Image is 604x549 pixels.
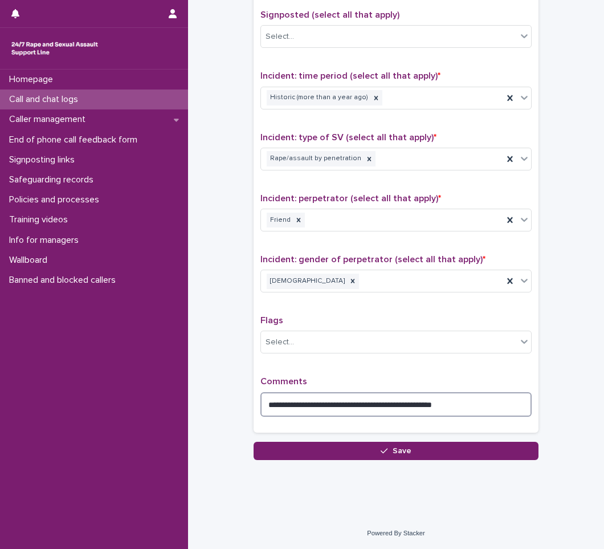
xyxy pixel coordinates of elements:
p: Safeguarding records [5,174,103,185]
div: Select... [266,336,294,348]
span: Incident: time period (select all that apply) [260,71,440,80]
p: End of phone call feedback form [5,135,146,145]
img: rhQMoQhaT3yELyF149Cw [9,37,100,60]
div: [DEMOGRAPHIC_DATA] [267,274,346,289]
p: Caller management [5,114,95,125]
span: Comments [260,377,307,386]
span: Flags [260,316,283,325]
span: Incident: gender of perpetrator (select all that apply) [260,255,485,264]
div: Historic (more than a year ago) [267,90,370,105]
button: Save [254,442,538,460]
div: Friend [267,213,292,228]
p: Signposting links [5,154,84,165]
p: Info for managers [5,235,88,246]
p: Homepage [5,74,62,85]
div: Select... [266,31,294,43]
p: Training videos [5,214,77,225]
div: Rape/assault by penetration [267,151,363,166]
a: Powered By Stacker [367,530,425,536]
span: Incident: type of SV (select all that apply) [260,133,436,142]
span: Incident: perpetrator (select all that apply) [260,194,441,203]
span: Signposted (select all that apply) [260,10,399,19]
p: Wallboard [5,255,56,266]
p: Policies and processes [5,194,108,205]
span: Save [393,447,411,455]
p: Call and chat logs [5,94,87,105]
p: Banned and blocked callers [5,275,125,286]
